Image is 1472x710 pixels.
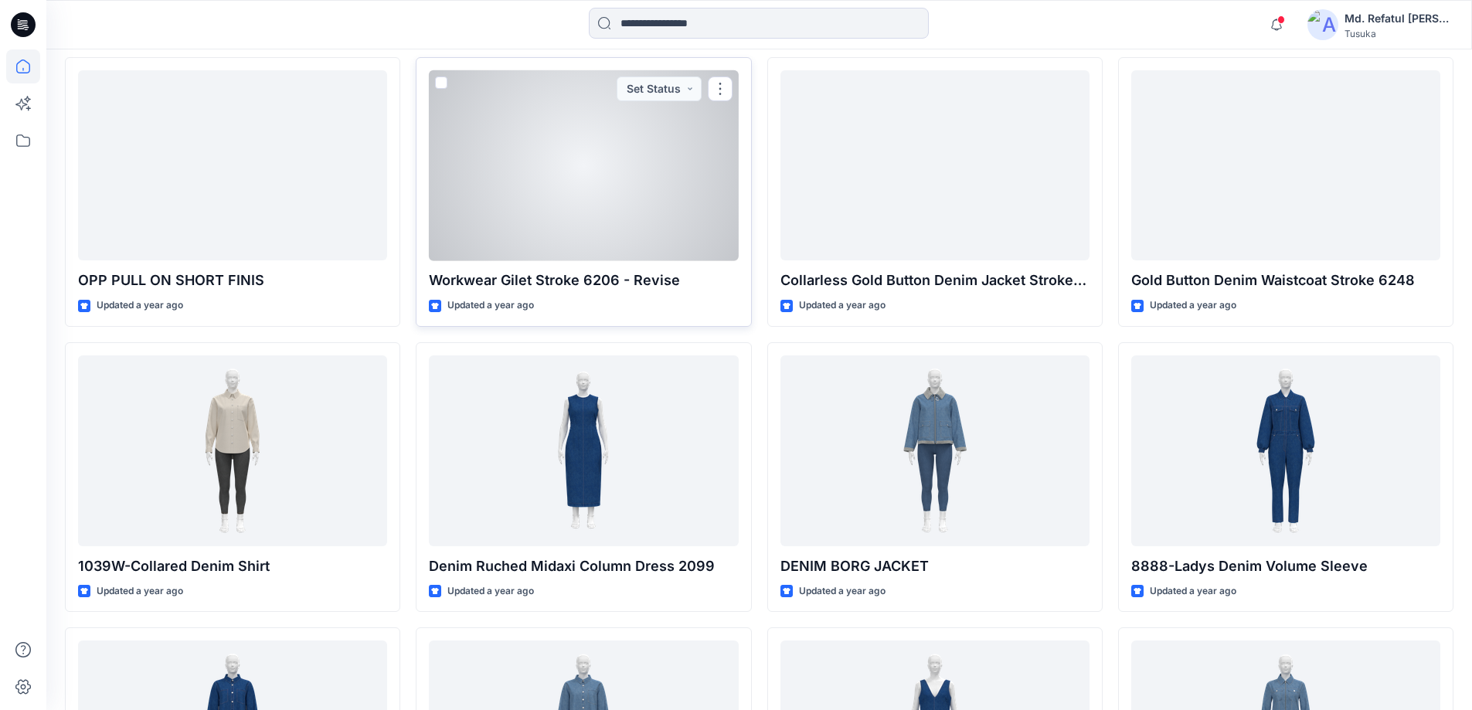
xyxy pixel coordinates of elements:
[1150,297,1236,314] p: Updated a year ago
[447,583,534,600] p: Updated a year ago
[799,583,886,600] p: Updated a year ago
[799,297,886,314] p: Updated a year ago
[780,355,1090,546] a: DENIM BORG JACKET
[429,70,738,261] a: Workwear Gilet Stroke 6206 - Revise
[1345,9,1453,28] div: Md. Refatul [PERSON_NAME]
[447,297,534,314] p: Updated a year ago
[429,270,738,291] p: Workwear Gilet Stroke 6206 - Revise
[1131,270,1440,291] p: Gold Button Denim Waistcoat Stroke 6248
[78,270,387,291] p: OPP PULL ON SHORT FINIS
[1307,9,1338,40] img: avatar
[780,555,1090,577] p: DENIM BORG JACKET
[1345,28,1453,39] div: Tusuka
[1131,70,1440,261] a: Gold Button Denim Waistcoat Stroke 6248
[429,355,738,546] a: Denim Ruched Midaxi Column Dress 2099
[1150,583,1236,600] p: Updated a year ago
[780,70,1090,261] a: Collarless Gold Button Denim Jacket Stroke 6246
[97,583,183,600] p: Updated a year ago
[1131,555,1440,577] p: 8888-Ladys Denim Volume Sleeve
[1131,355,1440,546] a: 8888-Ladys Denim Volume Sleeve
[97,297,183,314] p: Updated a year ago
[780,270,1090,291] p: Collarless Gold Button Denim Jacket Stroke 6246
[78,555,387,577] p: 1039W-Collared Denim Shirt
[78,70,387,261] a: OPP PULL ON SHORT FINIS
[429,555,738,577] p: Denim Ruched Midaxi Column Dress 2099
[78,355,387,546] a: 1039W-Collared Denim Shirt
